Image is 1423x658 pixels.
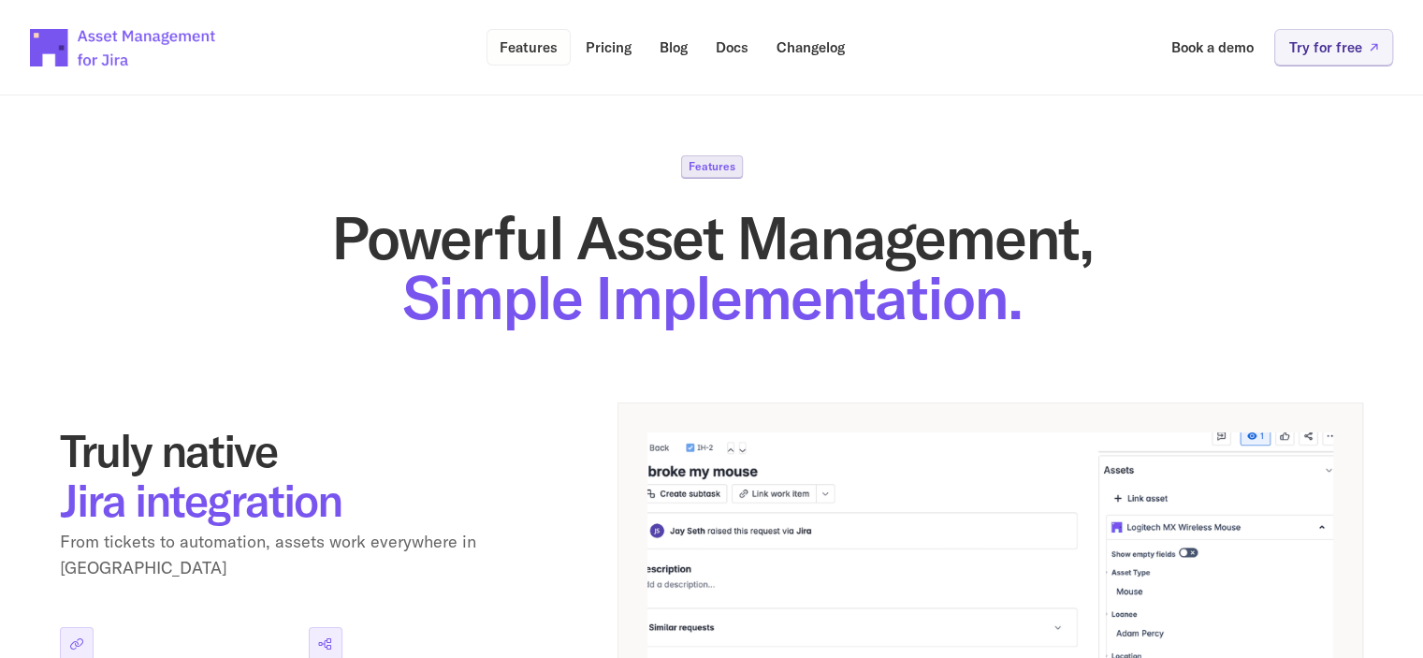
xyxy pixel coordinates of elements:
[1289,40,1362,54] p: Try for free
[60,208,1363,328] h1: Powerful Asset Management,
[660,40,688,54] p: Blog
[573,29,645,66] a: Pricing
[1274,29,1393,66] a: Try for free
[646,29,701,66] a: Blog
[1158,29,1267,66] a: Book a demo
[402,259,1022,335] span: Simple Implementation.
[500,40,558,54] p: Features
[586,40,632,54] p: Pricing
[60,426,528,525] h2: Truly native
[486,29,571,66] a: Features
[716,40,748,54] p: Docs
[689,161,735,172] p: Features
[703,29,762,66] a: Docs
[60,472,341,528] span: Jira integration
[1171,40,1254,54] p: Book a demo
[777,40,845,54] p: Changelog
[763,29,858,66] a: Changelog
[60,529,528,583] p: From tickets to automation, assets work everywhere in [GEOGRAPHIC_DATA]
